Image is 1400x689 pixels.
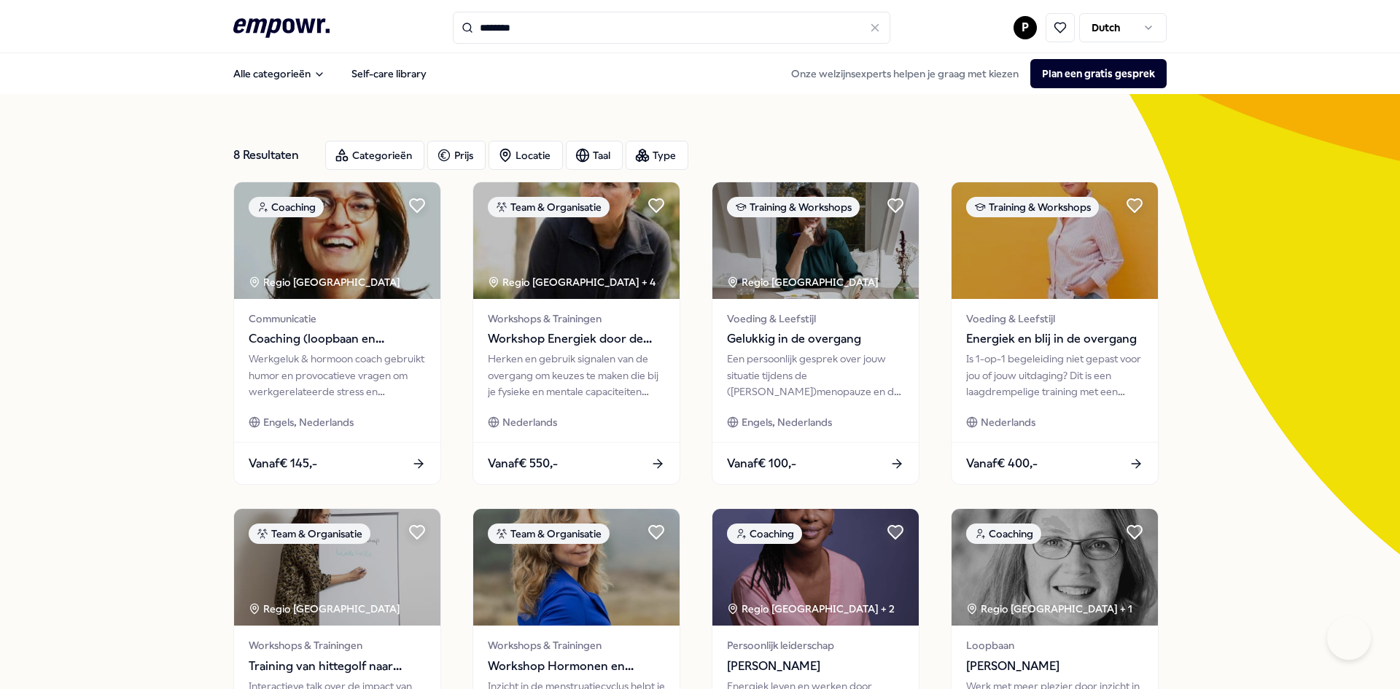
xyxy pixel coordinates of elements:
span: Workshops & Trainingen [488,311,665,327]
a: package imageTraining & WorkshopsVoeding & LeefstijlEnergiek en blij in de overgangIs 1-op-1 bege... [951,182,1159,485]
div: Onze welzijnsexperts helpen je graag met kiezen [779,59,1167,88]
span: Workshops & Trainingen [249,637,426,653]
button: Prijs [427,141,486,170]
a: package imageTeam & OrganisatieRegio [GEOGRAPHIC_DATA] + 4Workshops & TrainingenWorkshop Energiek... [472,182,680,485]
span: Vanaf € 400,- [966,454,1038,473]
a: Self-care library [340,59,438,88]
button: Locatie [489,141,563,170]
div: Werkgeluk & hormoon coach gebruikt humor en provocatieve vragen om werkgerelateerde stress en spa... [249,351,426,400]
div: Regio [GEOGRAPHIC_DATA] + 4 [488,274,656,290]
span: Gelukkig in de overgang [727,330,904,349]
a: package imageCoachingRegio [GEOGRAPHIC_DATA] CommunicatieCoaching (loopbaan en werkgeluk)Werkgelu... [233,182,441,485]
div: Regio [GEOGRAPHIC_DATA] [727,274,881,290]
span: Nederlands [981,414,1035,430]
span: [PERSON_NAME] [727,657,904,676]
button: Taal [566,141,623,170]
iframe: Help Scout Beacon - Open [1327,616,1371,660]
button: Plan een gratis gesprek [1030,59,1167,88]
span: Communicatie [249,311,426,327]
span: Workshop Energiek door de overgang [488,330,665,349]
span: Engels, Nederlands [742,414,832,430]
div: Team & Organisatie [488,197,610,217]
div: Training & Workshops [966,197,1099,217]
div: Coaching [727,523,802,544]
span: Voeding & Leefstijl [727,311,904,327]
span: Engels, Nederlands [263,414,354,430]
span: Vanaf € 100,- [727,454,796,473]
nav: Main [222,59,438,88]
span: Coaching (loopbaan en werkgeluk) [249,330,426,349]
div: Herken en gebruik signalen van de overgang om keuzes te maken die bij je fysieke en mentale capac... [488,351,665,400]
span: Energiek en blij in de overgang [966,330,1143,349]
div: Regio [GEOGRAPHIC_DATA] [249,274,402,290]
img: package image [952,509,1158,626]
span: Persoonlijk leiderschap [727,637,904,653]
div: Regio [GEOGRAPHIC_DATA] + 1 [966,601,1132,617]
button: Alle categorieën [222,59,337,88]
button: Type [626,141,688,170]
a: package imageTraining & WorkshopsRegio [GEOGRAPHIC_DATA] Voeding & LeefstijlGelukkig in de overga... [712,182,919,485]
button: P [1014,16,1037,39]
img: package image [234,509,440,626]
div: Team & Organisatie [249,523,370,544]
div: Regio [GEOGRAPHIC_DATA] + 2 [727,601,895,617]
div: Een persoonlijk gesprek over jouw situatie tijdens de ([PERSON_NAME])menopauze en de impact op jo... [727,351,904,400]
div: Training & Workshops [727,197,860,217]
div: Team & Organisatie [488,523,610,544]
div: Is 1-op-1 begeleiding niet gepast voor jou of jouw uitdaging? Dit is een laagdrempelige training ... [966,351,1143,400]
span: [PERSON_NAME] [966,657,1143,676]
div: Coaching [966,523,1041,544]
span: Loopbaan [966,637,1143,653]
div: 8 Resultaten [233,141,314,170]
img: package image [952,182,1158,299]
img: package image [712,182,919,299]
img: package image [712,509,919,626]
span: Workshops & Trainingen [488,637,665,653]
span: Training van hittegolf naar werkgeluk [249,657,426,676]
span: Vanaf € 550,- [488,454,558,473]
span: Voeding & Leefstijl [966,311,1143,327]
img: package image [473,182,680,299]
span: Nederlands [502,414,557,430]
img: package image [234,182,440,299]
div: Regio [GEOGRAPHIC_DATA] [249,601,402,617]
div: Coaching [249,197,324,217]
button: Categorieën [325,141,424,170]
input: Search for products, categories or subcategories [453,12,890,44]
span: Workshop Hormonen en Werkstress [488,657,665,676]
span: Vanaf € 145,- [249,454,317,473]
img: package image [473,509,680,626]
